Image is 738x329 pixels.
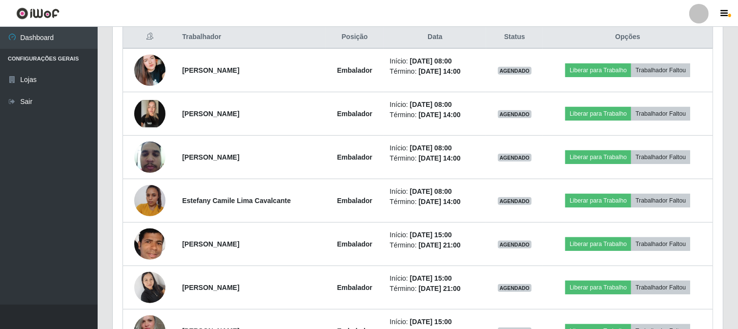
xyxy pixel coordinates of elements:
li: Início: [389,273,480,284]
li: Término: [389,66,480,77]
li: Início: [389,186,480,197]
span: AGENDADO [498,110,532,118]
th: Trabalhador [176,26,326,49]
time: [DATE] 14:00 [419,67,461,75]
strong: [PERSON_NAME] [182,110,239,118]
time: [DATE] 15:00 [410,231,452,239]
strong: Embalador [337,197,372,205]
th: Posição [326,26,384,49]
strong: [PERSON_NAME] [182,66,239,74]
strong: Embalador [337,110,372,118]
button: Liberar para Trabalho [565,281,631,294]
li: Término: [389,110,480,120]
strong: Embalador [337,284,372,291]
li: Início: [389,100,480,110]
strong: Embalador [337,66,372,74]
span: AGENDADO [498,241,532,248]
strong: Embalador [337,240,372,248]
strong: [PERSON_NAME] [182,284,239,291]
time: [DATE] 15:00 [410,318,452,326]
button: Trabalhador Faltou [631,107,690,121]
strong: Embalador [337,153,372,161]
span: AGENDADO [498,154,532,162]
img: 1708837216979.jpeg [134,136,165,178]
time: [DATE] 15:00 [410,274,452,282]
time: [DATE] 08:00 [410,144,452,152]
li: Término: [389,284,480,294]
strong: [PERSON_NAME] [182,240,239,248]
time: [DATE] 08:00 [410,101,452,108]
li: Início: [389,56,480,66]
button: Liberar para Trabalho [565,150,631,164]
time: [DATE] 14:00 [419,154,461,162]
li: Término: [389,240,480,250]
time: [DATE] 08:00 [410,187,452,195]
img: 1746665435816.jpeg [134,180,165,221]
button: Liberar para Trabalho [565,237,631,251]
img: 1709861924003.jpeg [134,222,165,267]
button: Trabalhador Faltou [631,194,690,207]
button: Trabalhador Faltou [631,150,690,164]
span: AGENDADO [498,197,532,205]
time: [DATE] 14:00 [419,111,461,119]
li: Término: [389,197,480,207]
li: Término: [389,153,480,164]
button: Liberar para Trabalho [565,63,631,77]
time: [DATE] 21:00 [419,241,461,249]
img: 1732929504473.jpeg [134,100,165,127]
strong: Estefany Camile Lima Cavalcante [182,197,291,205]
button: Liberar para Trabalho [565,107,631,121]
li: Início: [389,230,480,240]
li: Início: [389,317,480,327]
th: Status [486,26,543,49]
strong: [PERSON_NAME] [182,153,239,161]
th: Opções [543,26,713,49]
time: [DATE] 08:00 [410,57,452,65]
span: AGENDADO [498,67,532,75]
time: [DATE] 21:00 [419,285,461,292]
time: [DATE] 14:00 [419,198,461,206]
img: CoreUI Logo [16,7,60,20]
button: Trabalhador Faltou [631,237,690,251]
img: 1709915413982.jpeg [134,42,165,98]
button: Liberar para Trabalho [565,194,631,207]
th: Data [384,26,486,49]
span: AGENDADO [498,284,532,292]
img: 1722007663957.jpeg [134,267,165,308]
button: Trabalhador Faltou [631,281,690,294]
li: Início: [389,143,480,153]
button: Trabalhador Faltou [631,63,690,77]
